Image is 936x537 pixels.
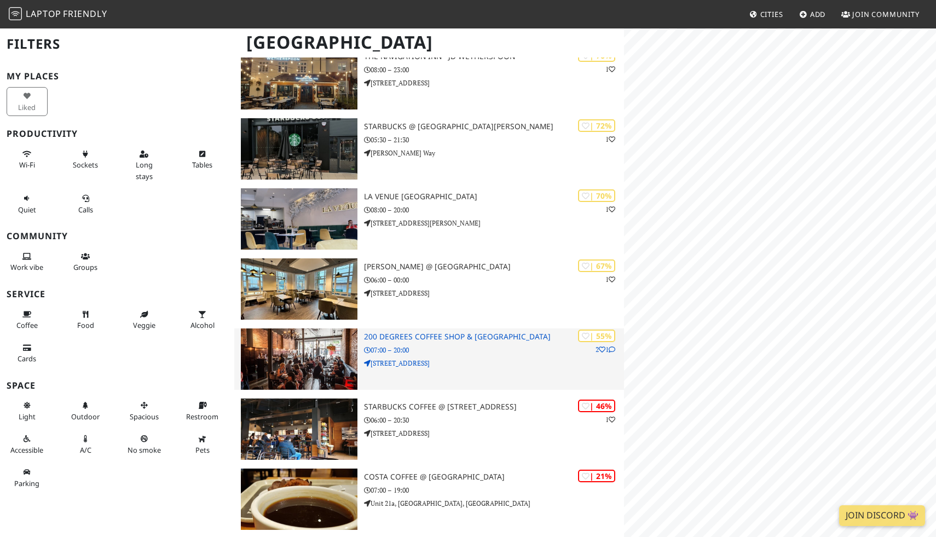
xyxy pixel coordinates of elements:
button: Long stays [124,145,165,185]
p: 1 [605,414,615,425]
p: 1 [605,204,615,215]
p: [STREET_ADDRESS] [364,288,624,298]
span: Power sockets [73,160,98,170]
button: Restroom [182,396,223,425]
a: Starbucks @ Sir Herbert Austin Way | 72% 1 Starbucks @ [GEOGRAPHIC_DATA][PERSON_NAME] 05:30 – 21:... [234,118,625,180]
button: Spacious [124,396,165,425]
button: Coffee [7,305,48,334]
img: Starbucks @ Sir Herbert Austin Way [241,118,358,180]
span: Join Community [852,9,920,19]
button: Food [65,305,106,334]
p: 1 [605,134,615,145]
a: Join Community [837,4,924,24]
h3: Space [7,380,228,391]
h3: Productivity [7,129,228,139]
span: Spacious [130,412,159,421]
div: | 67% [578,259,615,272]
a: La Venue Coffee House | 70% 1 La Venue [GEOGRAPHIC_DATA] 08:00 – 20:00 [STREET_ADDRESS][PERSON_NAME] [234,188,625,250]
a: Costa Coffee @ Swan Shopping Centre | 21% Costa Coffee @ [GEOGRAPHIC_DATA] 07:00 – 19:00 Unit 21a... [234,469,625,530]
span: Natural light [19,412,36,421]
img: Costa Coffee @ Swan Shopping Centre [241,469,358,530]
h3: Community [7,231,228,241]
p: 08:00 – 20:00 [364,205,624,215]
div: | 70% [578,189,615,202]
a: 200 Degrees Coffee Shop & Barista School | 55% 21 200 Degrees Coffee Shop & [GEOGRAPHIC_DATA] 07:... [234,328,625,390]
span: Add [810,9,826,19]
p: [STREET_ADDRESS][PERSON_NAME] [364,218,624,228]
p: [STREET_ADDRESS] [364,428,624,438]
span: Work-friendly tables [192,160,212,170]
img: La Venue Coffee House [241,188,358,250]
div: | 72% [578,119,615,132]
a: Tim Hortons @ New St | 67% 1 [PERSON_NAME] @ [GEOGRAPHIC_DATA] 06:00 – 00:00 [STREET_ADDRESS] [234,258,625,320]
span: Smoke free [128,445,161,455]
button: A/C [65,430,106,459]
p: [PERSON_NAME] Way [364,148,624,158]
h3: [PERSON_NAME] @ [GEOGRAPHIC_DATA] [364,262,624,272]
button: Pets [182,430,223,459]
p: 06:00 – 00:00 [364,275,624,285]
button: Work vibe [7,247,48,276]
button: Cards [7,339,48,368]
span: Stable Wi-Fi [19,160,35,170]
h1: [GEOGRAPHIC_DATA] [238,27,622,57]
button: Wi-Fi [7,145,48,174]
p: 2 1 [596,344,615,355]
button: Groups [65,247,106,276]
div: | 46% [578,400,615,412]
span: Laptop [26,8,61,20]
span: Accessible [10,445,43,455]
span: People working [10,262,43,272]
a: The Navigation Inn - JD Wetherspoon | 76% 1 The Navigation Inn - JD Wetherspoon 08:00 – 23:00 [ST... [234,48,625,109]
button: Calls [65,189,106,218]
span: Long stays [136,160,153,181]
span: Cities [760,9,783,19]
p: [STREET_ADDRESS] [364,78,624,88]
img: Tim Hortons @ New St [241,258,358,320]
span: Group tables [73,262,97,272]
span: Food [77,320,94,330]
h3: Starbucks @ [GEOGRAPHIC_DATA][PERSON_NAME] [364,122,624,131]
span: Video/audio calls [78,205,93,215]
span: Restroom [186,412,218,421]
h3: Starbucks Coffee @ [STREET_ADDRESS] [364,402,624,412]
h3: Costa Coffee @ [GEOGRAPHIC_DATA] [364,472,624,482]
h3: Service [7,289,228,299]
button: Outdoor [65,396,106,425]
p: 06:00 – 20:30 [364,415,624,425]
span: Veggie [133,320,155,330]
p: 1 [605,274,615,285]
div: | 55% [578,330,615,342]
a: LaptopFriendly LaptopFriendly [9,5,107,24]
button: Accessible [7,430,48,459]
img: The Navigation Inn - JD Wetherspoon [241,48,358,109]
button: No smoke [124,430,165,459]
img: LaptopFriendly [9,7,22,20]
a: Cities [745,4,788,24]
h3: La Venue [GEOGRAPHIC_DATA] [364,192,624,201]
h2: Filters [7,27,228,61]
p: 07:00 – 20:00 [364,345,624,355]
a: Starbucks Coffee @ 30 Hagley Rd | 46% 1 Starbucks Coffee @ [STREET_ADDRESS] 06:00 – 20:30 [STREET... [234,399,625,460]
span: Air conditioned [80,445,91,455]
span: Friendly [63,8,107,20]
button: Veggie [124,305,165,334]
h3: 200 Degrees Coffee Shop & [GEOGRAPHIC_DATA] [364,332,624,342]
p: Unit 21a, [GEOGRAPHIC_DATA], [GEOGRAPHIC_DATA] [364,498,624,509]
p: [STREET_ADDRESS] [364,358,624,368]
button: Alcohol [182,305,223,334]
h3: My Places [7,71,228,82]
button: Parking [7,463,48,492]
p: 05:30 – 21:30 [364,135,624,145]
a: Add [795,4,830,24]
p: 07:00 – 19:00 [364,485,624,495]
button: Tables [182,145,223,174]
span: Pet friendly [195,445,210,455]
span: Alcohol [190,320,215,330]
span: Parking [14,478,39,488]
div: | 21% [578,470,615,482]
button: Sockets [65,145,106,174]
span: Outdoor area [71,412,100,421]
img: Starbucks Coffee @ 30 Hagley Rd [241,399,358,460]
span: Quiet [18,205,36,215]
